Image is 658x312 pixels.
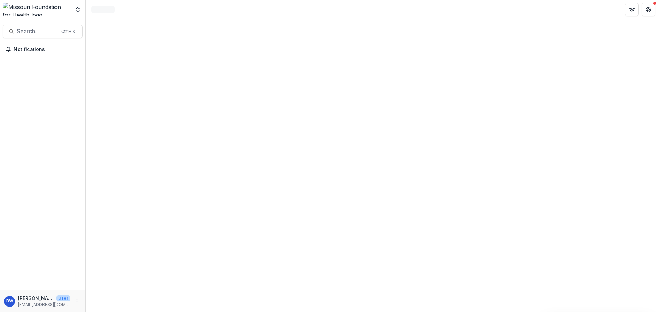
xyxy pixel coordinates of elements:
[18,302,70,308] p: [EMAIL_ADDRESS][DOMAIN_NAME]
[6,299,13,303] div: Brian Washington
[3,25,83,38] button: Search...
[3,3,70,16] img: Missouri Foundation for Health logo
[73,297,81,305] button: More
[642,3,655,16] button: Get Help
[14,47,80,52] span: Notifications
[56,295,70,301] p: User
[60,28,77,35] div: Ctrl + K
[17,28,57,35] span: Search...
[18,295,53,302] p: [PERSON_NAME][US_STATE]
[3,44,83,55] button: Notifications
[73,3,83,16] button: Open entity switcher
[88,4,118,14] nav: breadcrumb
[625,3,639,16] button: Partners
